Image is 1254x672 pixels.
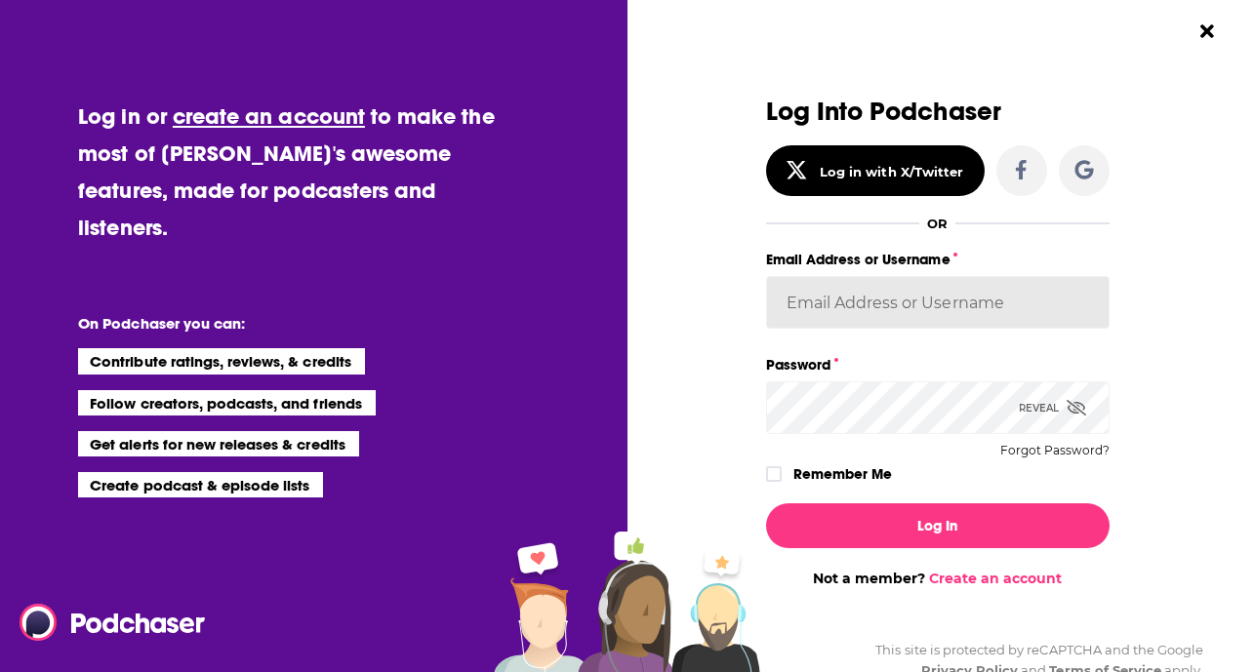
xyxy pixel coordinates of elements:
[78,390,376,415] li: Follow creators, podcasts, and friends
[793,461,892,487] label: Remember Me
[1019,381,1086,434] div: Reveal
[766,98,1110,126] h3: Log Into Podchaser
[766,247,1110,272] label: Email Address or Username
[1000,444,1110,457] button: Forgot Password?
[766,503,1110,548] button: Log In
[927,216,948,231] div: OR
[929,570,1062,587] a: Create an account
[78,472,323,497] li: Create podcast & episode lists
[78,314,468,333] li: On Podchaser you can:
[766,570,1110,587] div: Not a member?
[173,102,365,130] a: create an account
[1189,13,1226,50] button: Close Button
[20,604,191,641] a: Podchaser - Follow, Share and Rate Podcasts
[766,145,985,196] button: Log in with X/Twitter
[20,604,207,641] img: Podchaser - Follow, Share and Rate Podcasts
[766,352,1110,377] label: Password
[78,431,358,456] li: Get alerts for new releases & credits
[78,348,365,374] li: Contribute ratings, reviews, & credits
[820,164,963,179] div: Log in with X/Twitter
[766,276,1110,329] input: Email Address or Username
